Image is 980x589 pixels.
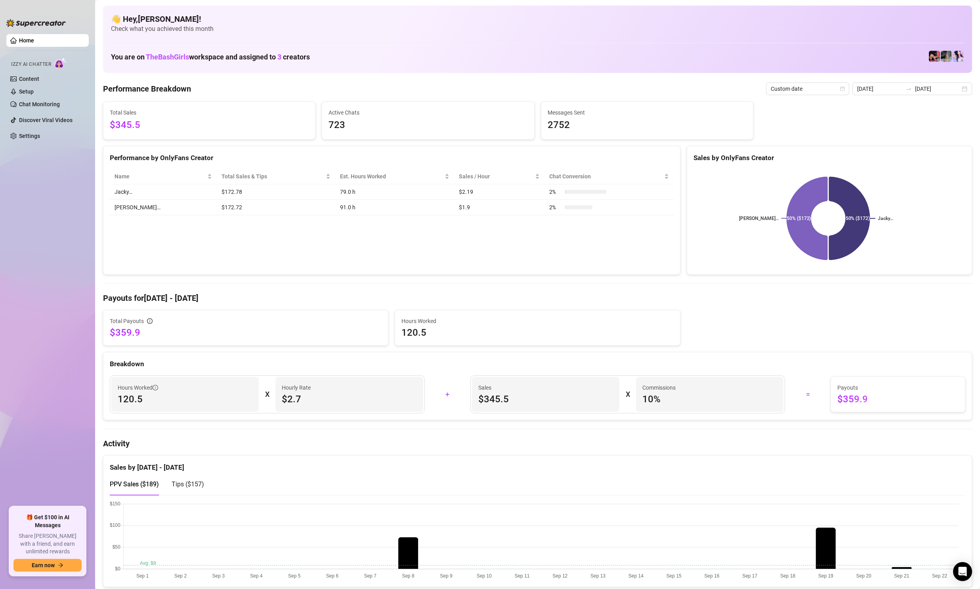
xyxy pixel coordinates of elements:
button: Earn nowarrow-right [13,559,82,572]
span: Earn now [32,562,55,568]
span: Total Sales & Tips [222,172,324,181]
a: Home [19,37,34,44]
a: Settings [19,133,40,139]
span: Izzy AI Chatter [11,61,51,68]
td: $2.19 [454,184,544,200]
span: $359.9 [837,393,959,405]
h4: 👋 Hey, [PERSON_NAME] ! [111,13,964,25]
span: to [905,86,912,92]
td: $1.9 [454,200,544,215]
img: Jacky [929,51,940,62]
span: $2.7 [282,393,416,405]
span: 3 [277,53,281,61]
span: Active Chats [329,108,527,117]
th: Total Sales & Tips [217,169,335,184]
span: Name [115,172,206,181]
span: Total Sales [110,108,309,117]
a: Setup [19,88,34,95]
a: Content [19,76,39,82]
div: Performance by OnlyFans Creator [110,153,674,163]
span: $345.5 [110,118,309,133]
span: Share [PERSON_NAME] with a friend, and earn unlimited rewards [13,532,82,556]
span: 10 % [642,393,777,405]
a: Chat Monitoring [19,101,60,107]
article: Hourly Rate [282,383,311,392]
div: + [430,388,466,401]
h1: You are on workspace and assigned to creators [111,53,310,61]
div: X [265,388,269,401]
a: Discover Viral Videos [19,117,73,123]
span: Tips ( $157 ) [172,480,204,488]
img: Brenda [941,51,952,62]
article: Commissions [642,383,676,392]
span: PPV Sales ( $189 ) [110,480,159,488]
img: Ary [953,51,964,62]
img: logo-BBDzfeDw.svg [6,19,66,27]
text: Jacky… [878,216,893,221]
td: $172.78 [217,184,335,200]
span: 2752 [548,118,747,133]
div: Breakdown [110,359,965,369]
span: info-circle [153,385,158,390]
th: Sales / Hour [454,169,544,184]
span: $345.5 [478,393,613,405]
span: 2 % [549,187,562,196]
span: $359.9 [110,326,382,339]
span: 120.5 [118,393,252,405]
td: 79.0 h [335,184,455,200]
input: Start date [857,84,902,93]
td: [PERSON_NAME]… [110,200,217,215]
div: = [790,388,826,401]
td: 91.0 h [335,200,455,215]
span: swap-right [905,86,912,92]
div: X [626,388,630,401]
div: Sales by [DATE] - [DATE] [110,456,965,473]
span: Total Payouts [110,317,144,325]
h4: Payouts for [DATE] - [DATE] [103,293,972,304]
td: $172.72 [217,200,335,215]
span: Chat Conversion [549,172,663,181]
span: 🎁 Get $100 in AI Messages [13,514,82,529]
span: 2 % [549,203,562,212]
span: arrow-right [58,562,63,568]
span: info-circle [147,318,153,324]
span: Custom date [771,83,844,95]
span: Payouts [837,383,959,392]
td: Jacky… [110,184,217,200]
input: End date [915,84,960,93]
span: Sales / Hour [459,172,533,181]
span: 120.5 [401,326,673,339]
span: Hours Worked [401,317,673,325]
span: Check what you achieved this month [111,25,964,33]
span: calendar [840,86,845,91]
div: Open Intercom Messenger [953,562,972,581]
th: Name [110,169,217,184]
span: 723 [329,118,527,133]
span: TheBashGirls [146,53,189,61]
h4: Performance Breakdown [103,83,191,94]
th: Chat Conversion [544,169,674,184]
div: Est. Hours Worked [340,172,443,181]
span: Messages Sent [548,108,747,117]
img: AI Chatter [54,57,67,69]
text: [PERSON_NAME]… [739,216,779,221]
span: Sales [478,383,613,392]
h4: Activity [103,438,972,449]
div: Sales by OnlyFans Creator [693,153,965,163]
span: Hours Worked [118,383,158,392]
